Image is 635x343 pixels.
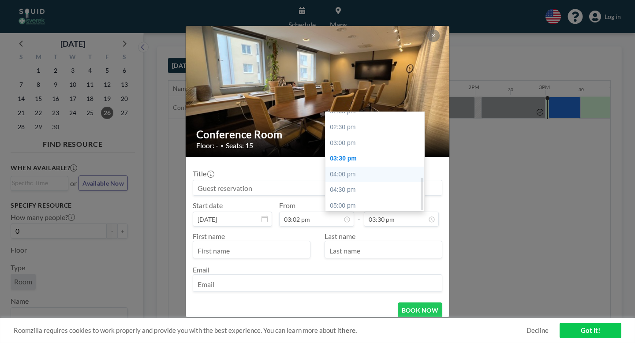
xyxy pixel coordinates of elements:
span: Floor: - [196,141,218,150]
div: 03:30 pm [325,151,424,167]
div: 04:30 pm [325,182,424,198]
label: Last name [325,232,355,240]
span: Roomzilla requires cookies to work properly and provide you with the best experience. You can lea... [14,326,527,335]
label: Email [193,265,209,274]
div: 05:00 pm [325,198,424,214]
span: - [358,204,360,224]
input: Email [193,276,442,291]
button: BOOK NOW [398,302,442,318]
input: First name [193,243,310,258]
div: 03:00 pm [325,135,424,151]
input: Guest reservation [193,180,442,195]
div: 02:30 pm [325,119,424,135]
h2: Conference Room [196,128,440,141]
label: Start date [193,201,223,210]
label: From [279,201,295,210]
label: Title [193,169,213,178]
a: Decline [527,326,549,335]
div: 04:00 pm [325,167,424,183]
input: Last name [325,243,442,258]
span: • [220,142,224,149]
span: Seats: 15 [226,141,253,150]
label: First name [193,232,225,240]
a: here. [342,326,357,334]
a: Got it! [560,323,621,338]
